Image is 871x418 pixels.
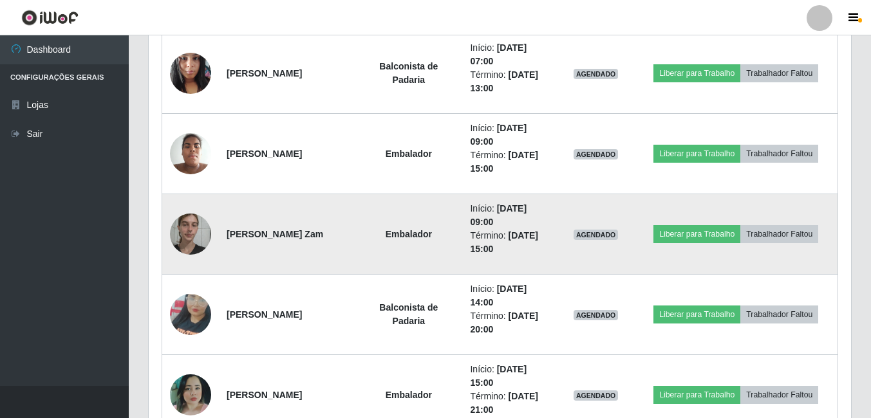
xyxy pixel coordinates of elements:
li: Início: [470,41,549,68]
button: Trabalhador Faltou [740,145,818,163]
button: Trabalhador Faltou [740,225,818,243]
time: [DATE] 09:00 [470,203,527,227]
img: CoreUI Logo [21,10,79,26]
time: [DATE] 07:00 [470,42,527,66]
img: 1700866238671.jpeg [170,206,211,261]
strong: Embalador [386,390,432,400]
strong: Balconista de Padaria [379,61,438,85]
img: 1739889860318.jpeg [170,278,211,351]
strong: [PERSON_NAME] [227,309,302,320]
li: Término: [470,309,549,336]
span: AGENDADO [574,230,619,240]
li: Término: [470,149,549,176]
strong: [PERSON_NAME] Zam [227,229,323,239]
strong: [PERSON_NAME] [227,390,302,400]
img: 1650483938365.jpeg [170,126,211,181]
button: Trabalhador Faltou [740,386,818,404]
strong: [PERSON_NAME] [227,68,302,78]
button: Trabalhador Faltou [740,305,818,323]
button: Trabalhador Faltou [740,64,818,82]
li: Término: [470,390,549,417]
img: 1739481686258.jpeg [170,374,211,415]
strong: Balconista de Padaria [379,302,438,326]
time: [DATE] 15:00 [470,364,527,388]
button: Liberar para Trabalho [653,386,740,404]
strong: [PERSON_NAME] [227,149,302,159]
time: [DATE] 14:00 [470,284,527,307]
button: Liberar para Trabalho [653,305,740,323]
img: 1699963072939.jpeg [170,46,211,100]
button: Liberar para Trabalho [653,225,740,243]
li: Início: [470,363,549,390]
strong: Embalador [386,149,432,159]
span: AGENDADO [574,390,619,401]
li: Término: [470,68,549,95]
li: Início: [470,202,549,229]
span: AGENDADO [574,149,619,159]
time: [DATE] 09:00 [470,123,527,147]
span: AGENDADO [574,69,619,79]
li: Término: [470,229,549,256]
button: Liberar para Trabalho [653,64,740,82]
button: Liberar para Trabalho [653,145,740,163]
strong: Embalador [386,229,432,239]
li: Início: [470,282,549,309]
span: AGENDADO [574,310,619,320]
li: Início: [470,122,549,149]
